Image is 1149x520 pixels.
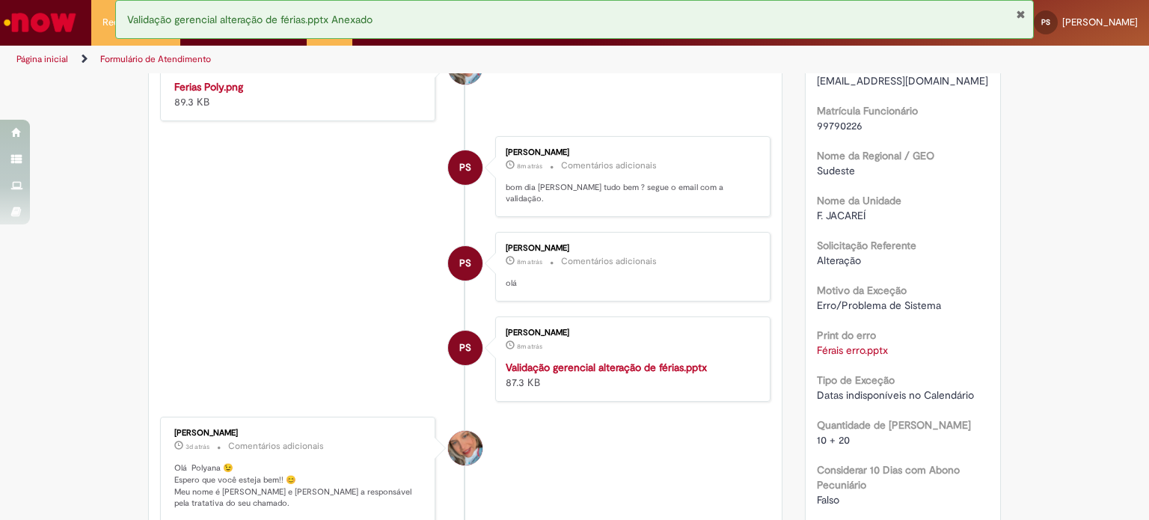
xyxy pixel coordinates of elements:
[448,331,482,365] div: Polyana Eduarda Ribeiro Dos Santos
[817,463,960,492] b: Considerar 10 Dias com Abono Pecuniário
[561,159,657,172] small: Comentários adicionais
[817,239,916,252] b: Solicitação Referente
[1062,16,1138,28] span: [PERSON_NAME]
[817,194,901,207] b: Nome da Unidade
[506,328,755,337] div: [PERSON_NAME]
[817,388,974,402] span: Datas indisponíveis no Calendário
[459,330,471,366] span: PS
[506,244,755,253] div: [PERSON_NAME]
[817,254,861,267] span: Alteração
[817,493,839,507] span: Falso
[817,149,934,162] b: Nome da Regional / GEO
[517,342,542,351] span: 8m atrás
[506,182,755,205] p: bom dia [PERSON_NAME] tudo bem ? segue o email com a validação.
[517,257,542,266] time: 01/09/2025 08:23:21
[459,245,471,281] span: PS
[817,433,850,447] span: 10 + 20
[127,13,373,26] span: Validação gerencial alteração de férias.pptx Anexado
[1016,8,1026,20] button: Fechar Notificação
[174,79,423,109] div: 89.3 KB
[517,162,542,171] time: 01/09/2025 08:23:48
[817,328,876,342] b: Print do erro
[100,53,211,65] a: Formulário de Atendimento
[448,150,482,185] div: Polyana Eduarda Ribeiro Dos Santos
[174,429,423,438] div: [PERSON_NAME]
[517,162,542,171] span: 8m atrás
[817,119,862,132] span: 99790226
[102,15,155,30] span: Requisições
[1,7,79,37] img: ServiceNow
[817,164,855,177] span: Sudeste
[817,284,907,297] b: Motivo da Exceção
[817,299,941,312] span: Erro/Problema de Sistema
[186,442,209,451] time: 30/08/2025 08:09:33
[228,440,324,453] small: Comentários adicionais
[817,104,918,117] b: Matrícula Funcionário
[11,46,755,73] ul: Trilhas de página
[817,418,971,432] b: Quantidade de [PERSON_NAME]
[448,246,482,281] div: Polyana Eduarda Ribeiro Dos Santos
[817,343,888,357] a: Download de Férais erro.pptx
[506,361,707,374] a: Validação gerencial alteração de férias.pptx
[174,80,243,94] a: Ferias Poly.png
[506,278,755,290] p: olá
[517,342,542,351] time: 01/09/2025 08:23:12
[561,255,657,268] small: Comentários adicionais
[459,150,471,186] span: PS
[1041,17,1050,27] span: PS
[506,360,755,390] div: 87.3 KB
[517,257,542,266] span: 8m atrás
[817,209,865,222] span: F. JACAREÍ
[186,442,209,451] span: 3d atrás
[16,53,68,65] a: Página inicial
[506,148,755,157] div: [PERSON_NAME]
[817,373,895,387] b: Tipo de Exceção
[448,431,482,465] div: Jacqueline Andrade Galani
[817,74,988,88] span: [EMAIL_ADDRESS][DOMAIN_NAME]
